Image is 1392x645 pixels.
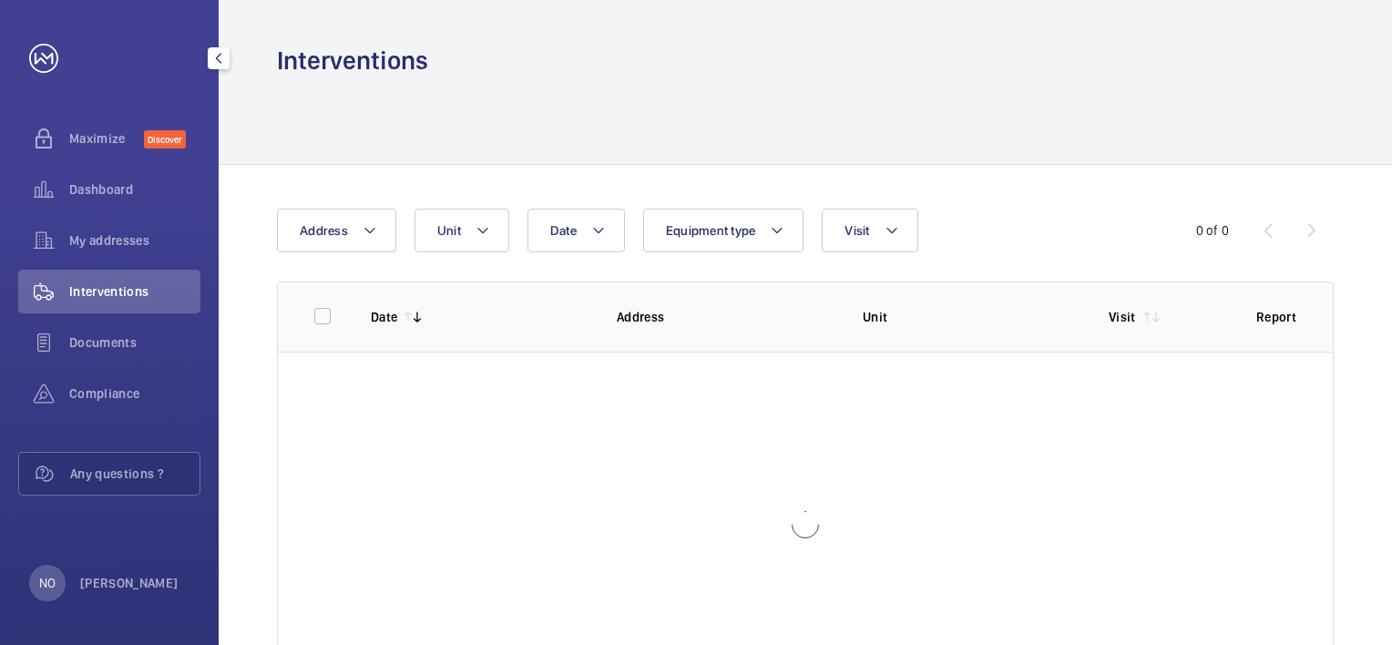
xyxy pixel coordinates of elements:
button: Visit [822,209,917,252]
span: Any questions ? [70,465,200,483]
span: Equipment type [666,223,756,238]
button: Unit [415,209,509,252]
p: Report [1256,308,1296,326]
div: 0 of 0 [1196,221,1229,240]
p: Date [371,308,397,326]
p: Visit [1109,308,1136,326]
span: Visit [844,223,869,238]
p: Unit [863,308,1080,326]
p: [PERSON_NAME] [80,574,179,592]
p: Address [617,308,834,326]
span: Compliance [69,384,200,403]
h1: Interventions [277,44,428,77]
span: Unit [437,223,461,238]
button: Address [277,209,396,252]
span: Address [300,223,348,238]
span: My addresses [69,231,200,250]
span: Maximize [69,129,144,148]
span: Documents [69,333,200,352]
p: NO [39,574,56,592]
span: Interventions [69,282,200,301]
button: Equipment type [643,209,804,252]
button: Date [527,209,625,252]
span: Dashboard [69,180,200,199]
span: Date [550,223,577,238]
span: Discover [144,130,186,148]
